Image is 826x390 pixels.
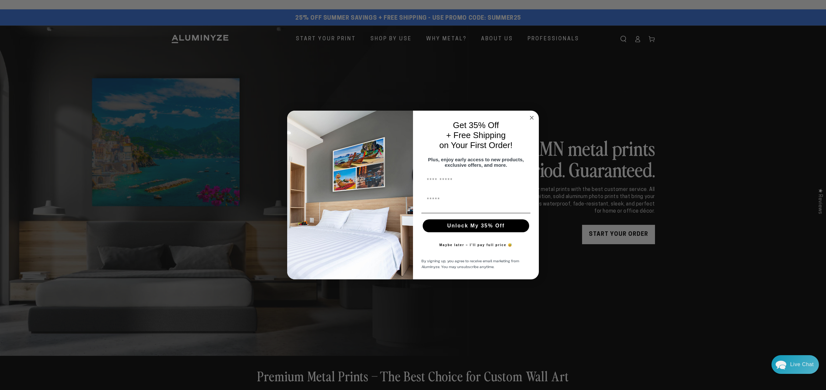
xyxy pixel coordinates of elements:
div: Chat widget toggle [771,355,819,374]
button: Unlock My 35% Off [423,219,529,232]
span: Get 35% Off [453,120,499,130]
img: 728e4f65-7e6c-44e2-b7d1-0292a396982f.jpeg [287,111,413,280]
button: Close dialog [528,114,536,122]
button: Maybe later – I’ll pay full price 😅 [436,239,516,252]
span: + Free Shipping [446,130,506,140]
span: By signing up, you agree to receive email marketing from Aluminyze. You may unsubscribe anytime. [421,258,519,270]
div: Contact Us Directly [790,355,814,374]
span: Plus, enjoy early access to new products, exclusive offers, and more. [428,157,524,168]
span: on Your First Order! [439,140,513,150]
